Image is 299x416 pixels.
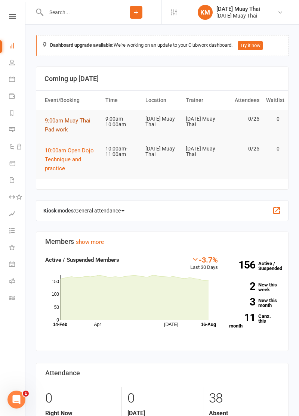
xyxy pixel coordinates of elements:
[229,297,255,307] strong: 3
[142,140,182,164] td: [DATE] Muay Thai
[229,260,255,270] strong: 156
[9,206,26,223] a: Assessments
[44,7,111,18] input: Search...
[9,290,26,307] a: Class kiosk mode
[50,42,114,48] strong: Dashboard upgrade available:
[45,257,119,263] strong: Active / Suspended Members
[190,255,218,271] div: Last 30 Days
[45,387,116,410] div: 0
[36,35,289,56] div: We're working on an update to your Clubworx dashboard.
[23,391,29,397] span: 1
[75,205,124,217] span: General attendance
[9,273,26,290] a: Roll call kiosk mode
[182,110,223,134] td: [DATE] Muay Thai
[216,6,260,12] div: [DATE] Muay Thai
[45,238,279,245] h3: Members
[263,140,283,158] td: 0
[229,314,279,328] a: 11Canx. this month
[9,240,26,257] a: What's New
[182,91,223,110] th: Trainer
[9,105,26,122] a: Reports
[43,208,75,214] strong: Kiosk modes:
[41,91,102,110] th: Event/Booking
[229,313,255,323] strong: 11
[9,257,26,273] a: General attendance kiosk mode
[229,281,255,291] strong: 2
[102,91,142,110] th: Time
[76,239,104,245] a: show more
[44,75,280,83] h3: Coming up [DATE]
[222,110,263,128] td: 0/25
[216,12,260,19] div: [DATE] Muay Thai
[102,110,142,134] td: 9:00am-10:00am
[7,391,25,409] iframe: Intercom live chat
[102,140,142,164] td: 10:00am-11:00am
[9,72,26,89] a: Calendar
[9,55,26,72] a: People
[45,369,279,377] h3: Attendance
[263,91,283,110] th: Waitlist
[45,147,94,172] span: 10:00am Open Dojo Technique and practice
[45,116,99,134] button: 9:00am Muay Thai Pad work
[45,146,99,173] button: 10:00am Open Dojo Technique and practice
[127,387,198,410] div: 0
[222,140,263,158] td: 0/25
[190,255,218,264] div: -3.7%
[142,91,182,110] th: Location
[229,298,279,308] a: 3New this month
[263,110,283,128] td: 0
[238,41,263,50] button: Try it now
[209,387,279,410] div: 38
[9,38,26,55] a: Dashboard
[225,255,285,276] a: 156Active / Suspended
[182,140,223,164] td: [DATE] Muay Thai
[222,91,263,110] th: Attendees
[9,156,26,173] a: Product Sales
[45,117,90,133] span: 9:00am Muay Thai Pad work
[198,5,213,20] div: KM
[9,89,26,105] a: Payments
[142,110,182,134] td: [DATE] Muay Thai
[229,282,279,292] a: 2New this week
